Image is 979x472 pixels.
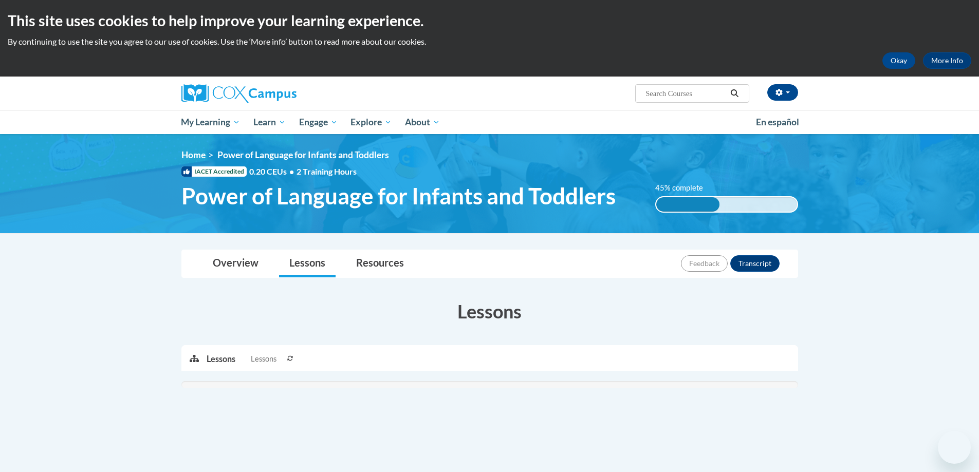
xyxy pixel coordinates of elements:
img: Cox Campus [181,84,297,103]
a: Learn [247,110,292,134]
p: Lessons [207,353,235,365]
button: Account Settings [767,84,798,101]
a: More Info [923,52,971,69]
a: Home [181,149,206,160]
span: IACET Accredited [181,166,247,177]
a: Engage [292,110,344,134]
span: 0.20 CEUs [249,166,297,177]
button: Search [727,87,742,100]
span: Lessons [251,353,276,365]
button: Transcript [730,255,780,272]
button: Okay [882,52,915,69]
div: 45% complete [656,197,719,212]
span: Power of Language for Infants and Toddlers [217,149,389,160]
button: Feedback [681,255,728,272]
a: Resources [346,250,414,277]
p: By continuing to use the site you agree to our use of cookies. Use the ‘More info’ button to read... [8,36,971,47]
a: My Learning [175,110,247,134]
label: 45% complete [655,182,714,194]
div: Main menu [166,110,814,134]
span: About [405,116,440,128]
span: • [289,166,294,176]
a: Cox Campus [181,84,377,103]
span: My Learning [181,116,240,128]
span: Learn [253,116,286,128]
a: En español [749,111,806,133]
h3: Lessons [181,298,798,324]
h2: This site uses cookies to help improve your learning experience. [8,10,971,31]
iframe: Button to launch messaging window [938,431,971,464]
a: Lessons [279,250,336,277]
span: En español [756,117,799,127]
span: Explore [350,116,392,128]
a: Explore [344,110,398,134]
a: About [398,110,447,134]
input: Search Courses [644,87,727,100]
span: Power of Language for Infants and Toddlers [181,182,616,210]
span: 2 Training Hours [297,166,357,176]
span: Engage [299,116,338,128]
a: Overview [202,250,269,277]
